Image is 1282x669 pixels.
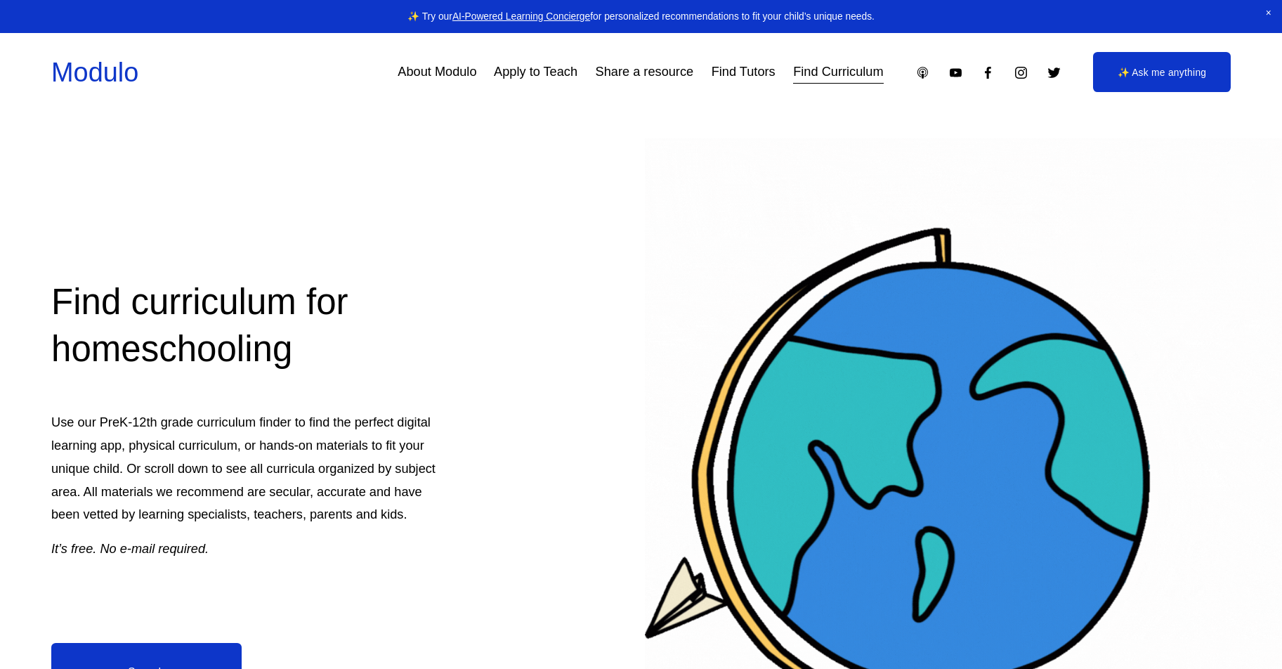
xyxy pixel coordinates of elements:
a: Apple Podcasts [915,65,930,80]
a: Instagram [1014,65,1028,80]
a: Find Tutors [712,60,776,85]
a: Modulo [51,58,138,87]
a: Share a resource [596,60,694,85]
a: Find Curriculum [793,60,883,85]
a: YouTube [948,65,963,80]
a: About Modulo [398,60,476,85]
a: ✨ Ask me anything [1093,52,1231,92]
a: Twitter [1047,65,1061,80]
a: Facebook [981,65,995,80]
p: Use our PreK-12th grade curriculum finder to find the perfect digital learning app, physical curr... [51,411,439,526]
h2: Find curriculum for homeschooling [51,279,439,373]
em: It’s free. No e-mail required. [51,542,209,556]
a: Apply to Teach [494,60,577,85]
a: AI-Powered Learning Concierge [452,11,590,22]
